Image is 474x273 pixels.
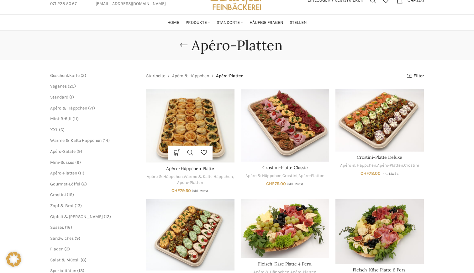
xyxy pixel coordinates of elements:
[262,165,308,170] a: Crostini-Platte Classic
[266,181,286,186] bdi: 75.00
[47,16,427,29] div: Main navigation
[170,146,183,160] a: In den Warenkorb legen: „Apéro-Häppchen Platte“
[340,163,376,169] a: Apéro & Häppchen
[176,39,192,51] a: Go back
[245,173,282,179] a: Apéro & Häppchen
[216,72,244,79] span: Apéro-Platten
[266,181,275,186] span: CHF
[50,83,67,89] a: Veganes
[335,163,424,169] div: , ,
[66,225,71,230] span: 16
[66,246,68,252] span: 3
[172,72,209,79] a: Apéro & Häppchen
[335,89,424,151] a: Crostini-Platte Deluxe
[146,72,165,79] a: Startseite
[69,83,74,89] span: 20
[82,73,85,78] span: 2
[184,174,233,180] a: Warme & Kalte Häppchen
[353,267,406,273] a: Fleisch-Käse Platte 6 Pers.
[90,105,93,111] span: 71
[104,138,108,143] span: 14
[298,173,324,179] a: Apéro-Platten
[50,257,80,263] a: Salat & Müesli
[50,138,102,143] a: Warme & Kalte Häppchen
[290,16,307,29] a: Stellen
[50,225,64,230] a: Süsses
[80,170,83,176] span: 11
[290,20,307,26] span: Stellen
[146,174,234,185] div: , ,
[357,154,402,160] a: Crostini-Platte Deluxe
[50,192,66,197] a: Crostini
[77,160,79,165] span: 9
[404,163,419,169] a: Crostini
[50,116,71,121] a: Mini-Brötli
[50,94,68,100] a: Standard
[146,199,234,271] a: Crostini-Platte Vegi
[241,199,329,258] a: Fleisch-Käse Platte 4 Pers.
[50,149,76,154] a: Apéro-Salate
[146,89,234,163] a: Apéro-Häppchen Platte
[287,182,304,186] small: inkl. MwSt.
[241,173,329,179] div: , ,
[217,16,243,29] a: Standorte
[186,20,207,26] span: Produkte
[68,192,72,197] span: 15
[183,146,197,160] a: Schnellansicht
[50,170,77,176] a: Apéro-Platten
[171,188,180,193] span: CHF
[167,20,179,26] span: Home
[50,73,80,78] a: Geschenkkarte
[147,174,183,180] a: Apéro & Häppchen
[186,16,210,29] a: Produkte
[50,246,63,252] a: Fladen
[76,203,80,208] span: 13
[146,72,244,79] nav: Breadcrumb
[50,236,74,241] a: Sandwiches
[78,149,81,154] span: 9
[167,16,179,29] a: Home
[50,181,80,187] a: Gourmet-Löffel
[192,189,209,193] small: inkl. MwSt.
[50,105,87,111] a: Apéro & Häppchen
[50,160,74,165] a: Mini-Süsses
[192,37,283,54] h1: Apéro-Platten
[282,173,298,179] a: Crostini
[71,94,72,100] span: 1
[407,73,424,79] a: Filter
[382,172,398,176] small: inkl. MwSt.
[217,20,240,26] span: Standorte
[250,20,283,26] span: Häufige Fragen
[76,236,79,241] span: 9
[241,89,329,162] a: Crostini-Platte Classic
[74,116,77,121] span: 11
[50,127,58,132] a: XXL
[105,214,109,219] span: 13
[82,257,85,263] span: 8
[250,16,283,29] a: Häufige Fragen
[258,261,312,267] a: Fleisch-Käse Platte 4 Pers.
[171,188,191,193] bdi: 79.50
[335,199,424,264] a: Fleisch-Käse Platte 6 Pers.
[61,127,63,132] span: 6
[377,163,403,169] a: Apéro-Platten
[50,203,74,208] a: Zopf & Brot
[177,180,203,186] a: Apéro-Platten
[50,214,103,219] a: Gipfeli & [PERSON_NAME]
[166,166,214,171] a: Apéro-Häppchen Platte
